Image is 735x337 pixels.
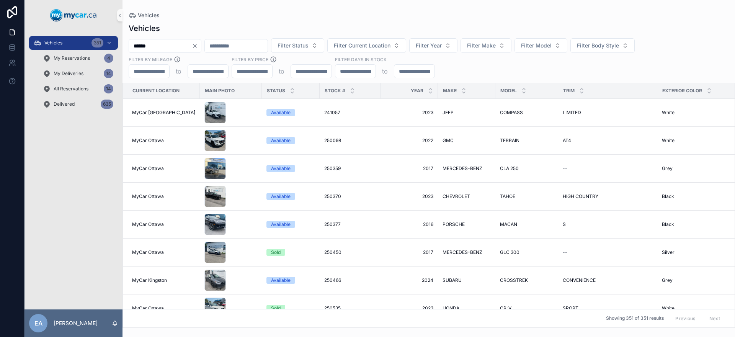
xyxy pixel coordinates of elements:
div: Available [271,277,291,284]
a: 250535 [324,305,376,311]
div: 14 [104,69,113,78]
span: 250466 [324,277,341,283]
span: MyCar Ottawa [132,305,164,311]
span: MyCar Ottawa [132,137,164,144]
div: Sold [271,305,281,312]
a: 2024 [385,277,433,283]
a: 2023 [385,193,433,200]
span: White [662,305,675,311]
div: Available [271,137,291,144]
span: Vehicles [138,11,160,19]
span: Delivered [54,101,75,107]
span: S [563,221,566,227]
div: Sold [271,249,281,256]
a: CONVENIENCE [563,277,653,283]
span: Grey [662,277,673,283]
a: MyCar [GEOGRAPHIC_DATA] [132,110,195,116]
span: 250359 [324,165,341,172]
a: HONDA [443,305,491,311]
a: GMC [443,137,491,144]
span: 2017 [385,249,433,255]
a: Vehicles351 [29,36,118,50]
button: Select Button [570,38,635,53]
a: 2022 [385,137,433,144]
a: 241057 [324,110,376,116]
span: Black [662,221,674,227]
a: Available [266,221,315,228]
a: 250466 [324,277,376,283]
a: Delivered635 [38,97,118,111]
a: PORSCHE [443,221,491,227]
span: JEEP [443,110,454,116]
span: All Reservations [54,86,88,92]
a: Available [266,277,315,284]
div: 14 [104,84,113,93]
a: MERCEDES-BENZ [443,249,491,255]
span: Current Location [132,88,180,94]
span: MyCar Ottawa [132,221,164,227]
span: Filter Current Location [334,42,390,49]
span: Year [411,88,423,94]
div: scrollable content [24,31,122,121]
button: Select Button [461,38,511,53]
span: 241057 [324,110,340,116]
a: 250450 [324,249,376,255]
p: to [382,67,388,76]
span: LIMITED [563,110,581,116]
span: Silver [662,249,675,255]
a: 250098 [324,137,376,144]
a: GLC 300 [500,249,554,255]
a: Sold [266,305,315,312]
span: 250370 [324,193,341,200]
a: My Deliveries14 [38,67,118,80]
a: MyCar Kingston [132,277,195,283]
a: Available [266,165,315,172]
span: My Deliveries [54,70,83,77]
span: Exterior Color [662,88,702,94]
span: Showing 351 of 351 results [606,316,664,322]
a: SPORT [563,305,653,311]
span: SPORT [563,305,578,311]
span: Filter Status [278,42,309,49]
span: Make [443,88,457,94]
span: TERRAIN [500,137,519,144]
img: App logo [50,9,97,21]
label: Filter By Mileage [129,56,172,63]
div: 4 [104,54,113,63]
span: White [662,110,675,116]
a: MERCEDES-BENZ [443,165,491,172]
div: 635 [101,100,113,109]
a: 2023 [385,110,433,116]
a: All Reservations14 [38,82,118,96]
span: MERCEDES-BENZ [443,165,482,172]
label: Filter Days In Stock [335,56,387,63]
span: HIGH COUNTRY [563,193,598,200]
a: 2023 [385,305,433,311]
span: CONVENIENCE [563,277,596,283]
span: Model [500,88,517,94]
a: 2016 [385,221,433,227]
a: 250370 [324,193,376,200]
a: JEEP [443,110,491,116]
a: MyCar Ottawa [132,165,195,172]
a: TERRAIN [500,137,554,144]
a: 2017 [385,165,433,172]
div: 351 [91,38,103,47]
a: -- [563,249,653,255]
span: MyCar Ottawa [132,165,164,172]
span: MyCar Ottawa [132,249,164,255]
a: My Reservations4 [38,51,118,65]
a: CR-V [500,305,554,311]
span: MACAN [500,221,517,227]
a: Available [266,137,315,144]
label: FILTER BY PRICE [232,56,268,63]
span: CHEVROLET [443,193,470,200]
a: -- [563,165,653,172]
a: 250377 [324,221,376,227]
p: to [176,67,181,76]
span: EA [34,319,42,328]
span: SUBARU [443,277,462,283]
